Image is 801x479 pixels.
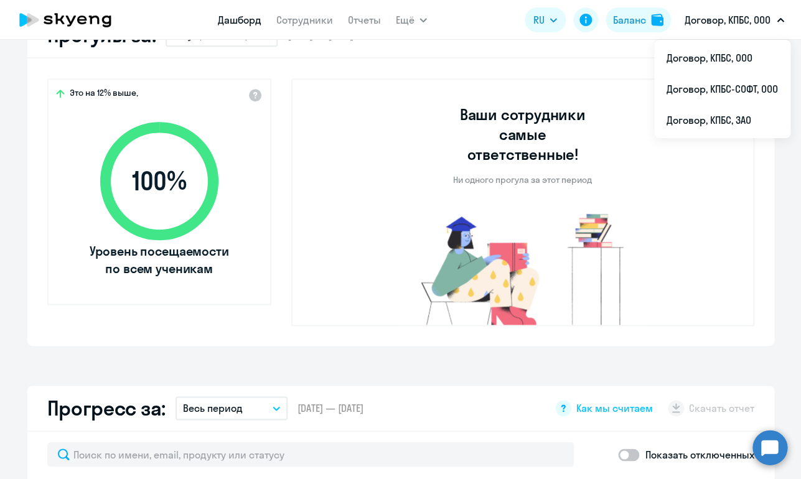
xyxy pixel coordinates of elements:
img: no-truants [398,210,647,325]
span: Уровень посещаемости по всем ученикам [88,243,231,277]
span: [DATE] — [DATE] [297,401,363,415]
input: Поиск по имени, email, продукту или статусу [47,442,574,467]
button: Балансbalance [606,7,671,32]
img: balance [651,14,663,26]
div: Баланс [613,12,646,27]
span: Это на 12% выше, [70,87,138,102]
a: Отчеты [348,14,381,26]
a: Сотрудники [276,14,333,26]
ul: Ещё [654,40,790,138]
p: Весь период [183,401,243,416]
p: Договор, КПБС, ООО [685,12,771,27]
button: Весь период [176,396,288,420]
span: RU [533,12,545,27]
p: Показать отключенных [645,447,754,462]
button: Договор, КПБС, ООО [678,5,790,35]
p: Ни одного прогула за этот период [453,174,592,185]
a: Дашборд [218,14,261,26]
span: Ещё [396,12,415,27]
span: 100 % [88,166,231,196]
h3: Ваши сотрудники самые ответственные! [443,105,602,164]
button: Ещё [396,7,427,32]
h2: Прогресс за: [47,396,166,421]
button: RU [525,7,566,32]
span: Как мы считаем [576,401,653,415]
